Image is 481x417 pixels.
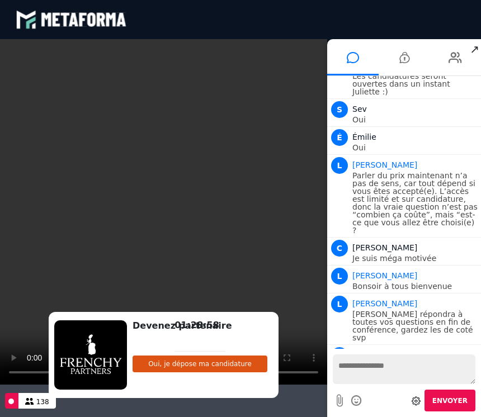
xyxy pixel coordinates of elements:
[331,296,348,312] span: L
[352,243,417,252] span: [PERSON_NAME]
[331,268,348,285] span: L
[331,240,348,257] span: C
[331,129,348,146] span: É
[352,116,478,124] p: Oui
[468,39,481,59] span: ↗
[352,172,478,234] p: Parler du prix maintenant n’a pas de sens, car tout dépend si vous êtes accepté(e). L’accès est l...
[331,101,348,118] span: S
[352,282,478,290] p: Bonsoir à tous bienvenue
[133,319,232,333] h2: Devenez partenaire
[36,398,49,406] span: 138
[352,72,478,96] p: Les candidatures seront ouvertes dans un instant Juliette :)
[331,157,348,174] span: L
[425,390,475,411] button: Envoyer
[175,320,219,330] span: 01:28:58
[5,393,18,409] button: Live
[352,310,478,342] p: [PERSON_NAME] répondra à toutes vos questions en fin de conférence, gardez les de coté svp
[352,299,417,308] span: Animateur
[133,356,267,372] button: Oui, je dépose ma candidature
[352,105,367,113] span: Sev
[352,132,376,141] span: Émilie
[352,271,417,280] span: Animateur
[432,397,468,405] span: Envoyer
[331,347,348,364] span: L
[352,160,417,169] span: Animateur
[352,144,478,151] p: Oui
[352,254,478,262] p: Je suis méga motivée
[54,320,127,389] img: 1758176636418-X90kMVC3nBIL3z60WzofmoLaWTDHBoMX.png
